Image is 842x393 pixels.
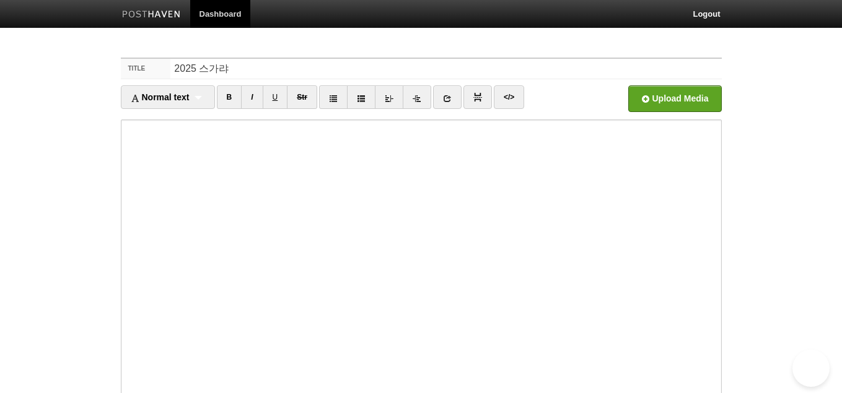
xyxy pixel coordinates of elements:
[473,93,482,101] img: pagebreak-icon.png
[287,85,317,109] a: Str
[494,85,524,109] a: </>
[241,85,263,109] a: I
[217,85,242,109] a: B
[297,93,307,101] del: Str
[792,350,830,387] iframe: Help Scout Beacon - Open
[131,92,190,102] span: Normal text
[122,11,181,20] img: Posthaven-bar
[121,59,171,79] label: Title
[263,85,288,109] a: U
